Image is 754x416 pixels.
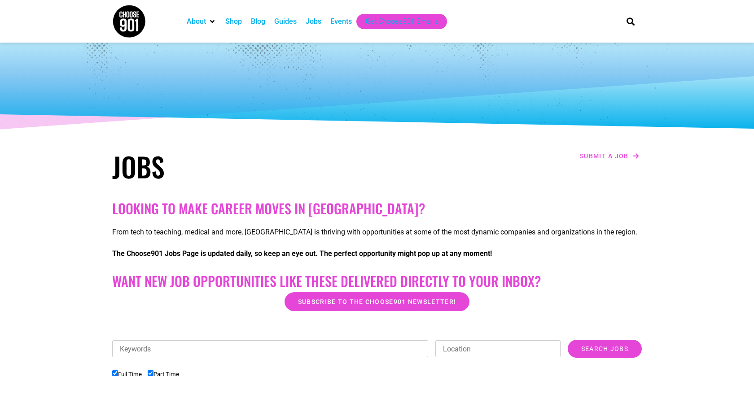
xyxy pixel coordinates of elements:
div: Search [623,14,638,29]
input: Full Time [112,370,118,376]
input: Location [435,340,561,357]
input: Part Time [148,370,153,376]
h1: Jobs [112,150,373,182]
h2: Want New Job Opportunities like these Delivered Directly to your Inbox? [112,273,642,289]
a: About [187,16,206,27]
a: Guides [274,16,297,27]
a: Events [330,16,352,27]
label: Full Time [112,371,142,377]
span: Submit a job [580,153,629,159]
nav: Main nav [182,14,611,29]
input: Keywords [112,340,428,357]
a: Get Choose901 Emails [365,16,438,27]
label: Part Time [148,371,179,377]
input: Search Jobs [568,340,642,358]
strong: The Choose901 Jobs Page is updated daily, so keep an eye out. The perfect opportunity might pop u... [112,249,492,258]
p: From tech to teaching, medical and more, [GEOGRAPHIC_DATA] is thriving with opportunities at some... [112,227,642,238]
a: Jobs [306,16,321,27]
h2: Looking to make career moves in [GEOGRAPHIC_DATA]? [112,200,642,217]
a: Blog [251,16,265,27]
a: Submit a job [577,150,642,162]
div: About [182,14,221,29]
a: Shop [225,16,242,27]
a: Subscribe to the Choose901 newsletter! [285,292,469,311]
span: Subscribe to the Choose901 newsletter! [298,299,456,305]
